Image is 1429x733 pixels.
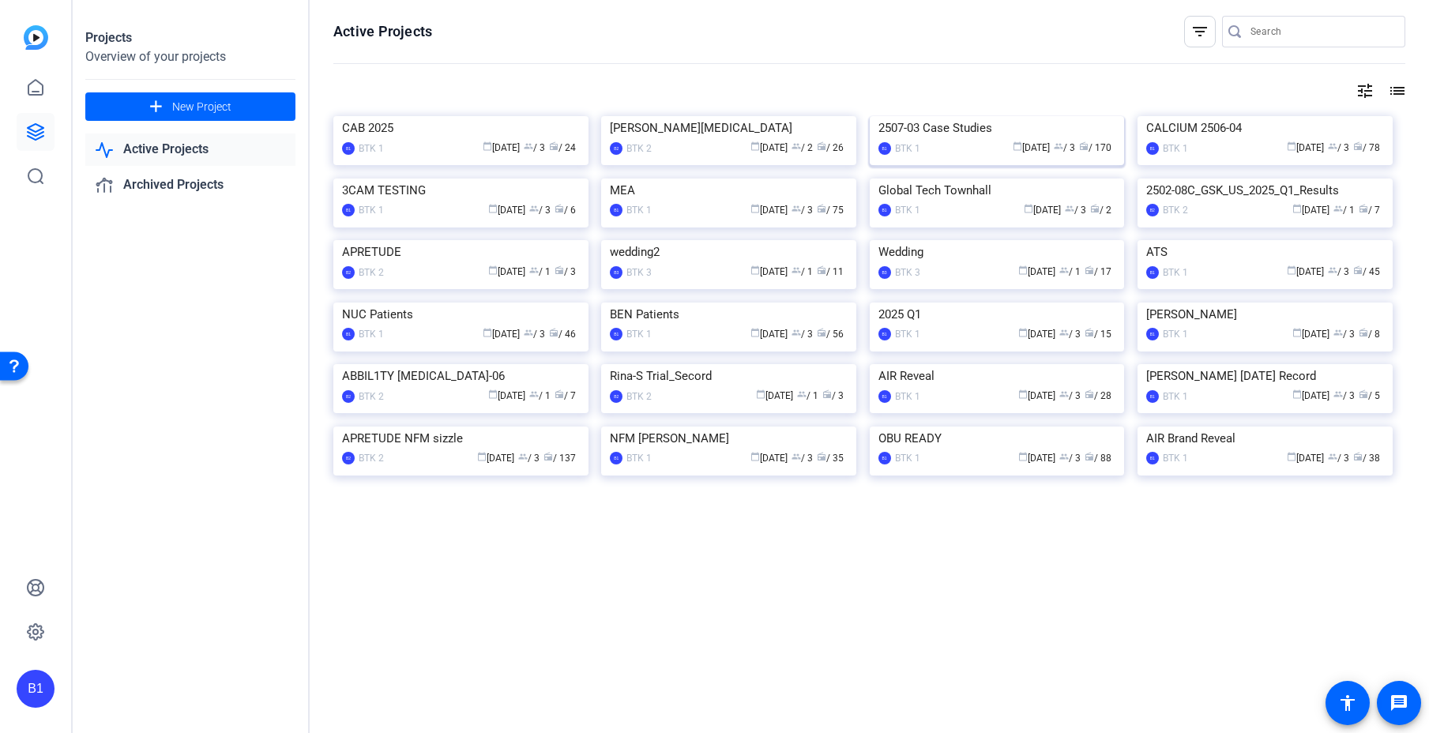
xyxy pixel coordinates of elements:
span: radio [543,452,553,461]
span: New Project [172,99,231,115]
span: calendar_today [1287,265,1296,275]
span: group [792,204,801,213]
div: [PERSON_NAME][MEDICAL_DATA] [610,116,848,140]
span: radio [555,265,564,275]
span: group [792,328,801,337]
span: group [1333,328,1343,337]
span: group [1328,452,1337,461]
span: / 7 [555,390,576,401]
span: radio [822,389,832,399]
span: group [529,204,539,213]
span: radio [1085,452,1094,461]
div: 2025 Q1 [878,303,1116,326]
div: B1 [1146,390,1159,403]
div: BTK 1 [1163,389,1188,404]
div: BTK 2 [1163,202,1188,218]
span: group [792,265,801,275]
span: calendar_today [750,204,760,213]
span: / 137 [543,453,576,464]
div: B1 [1146,452,1159,464]
div: AIR Brand Reveal [1146,427,1384,450]
span: [DATE] [1292,205,1329,216]
span: / 3 [822,390,844,401]
span: / 75 [817,205,844,216]
div: MEA [610,179,848,202]
span: calendar_today [750,328,760,337]
span: group [529,389,539,399]
span: radio [817,328,826,337]
span: / 1 [529,390,551,401]
span: radio [1079,141,1089,151]
span: calendar_today [488,204,498,213]
div: BEN Patients [610,303,848,326]
input: Search [1250,22,1393,41]
div: CAB 2025 [342,116,580,140]
span: / 170 [1079,142,1111,153]
span: group [792,141,801,151]
div: BTK 1 [1163,450,1188,466]
span: radio [1085,328,1094,337]
div: BTK 1 [359,202,384,218]
div: BTK 2 [626,389,652,404]
span: radio [1359,204,1368,213]
span: / 17 [1085,266,1111,277]
div: B1 [610,452,622,464]
span: radio [817,141,826,151]
span: calendar_today [1287,452,1296,461]
span: [DATE] [750,205,788,216]
span: [DATE] [1018,329,1055,340]
div: B1 [878,204,891,216]
span: / 3 [1333,329,1355,340]
span: / 3 [555,266,576,277]
span: calendar_today [756,389,765,399]
div: BTK 1 [626,450,652,466]
span: [DATE] [1287,142,1324,153]
div: B3 [878,266,891,279]
span: [DATE] [750,266,788,277]
span: / 8 [1359,329,1380,340]
span: group [1054,141,1063,151]
span: / 1 [529,266,551,277]
span: / 24 [549,142,576,153]
span: calendar_today [483,328,492,337]
div: 3CAM TESTING [342,179,580,202]
div: BTK 2 [359,389,384,404]
span: group [797,389,807,399]
span: / 1 [792,266,813,277]
span: radio [1353,141,1363,151]
div: Projects [85,28,295,47]
span: calendar_today [750,452,760,461]
span: [DATE] [477,453,514,464]
span: calendar_today [1018,328,1028,337]
span: radio [1353,452,1363,461]
span: [DATE] [750,329,788,340]
div: ABBIL1TY [MEDICAL_DATA]-06 [342,364,580,388]
span: radio [549,141,558,151]
span: group [518,452,528,461]
span: / 3 [524,142,545,153]
mat-icon: filter_list [1190,22,1209,41]
span: [DATE] [1018,453,1055,464]
span: / 88 [1085,453,1111,464]
span: / 15 [1085,329,1111,340]
span: / 3 [529,205,551,216]
span: group [524,328,533,337]
span: radio [1359,328,1368,337]
div: B2 [342,390,355,403]
span: / 3 [1054,142,1075,153]
span: [DATE] [488,266,525,277]
span: / 46 [549,329,576,340]
div: APRETUDE NFM sizzle [342,427,580,450]
div: BTK 1 [895,141,920,156]
span: radio [549,328,558,337]
div: B1 [342,328,355,340]
span: / 3 [1065,205,1086,216]
div: wedding2 [610,240,848,264]
div: BTK 3 [626,265,652,280]
div: B2 [342,452,355,464]
span: [DATE] [1287,266,1324,277]
span: [DATE] [750,453,788,464]
span: / 1 [1333,205,1355,216]
span: calendar_today [488,389,498,399]
div: BTK 2 [626,141,652,156]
